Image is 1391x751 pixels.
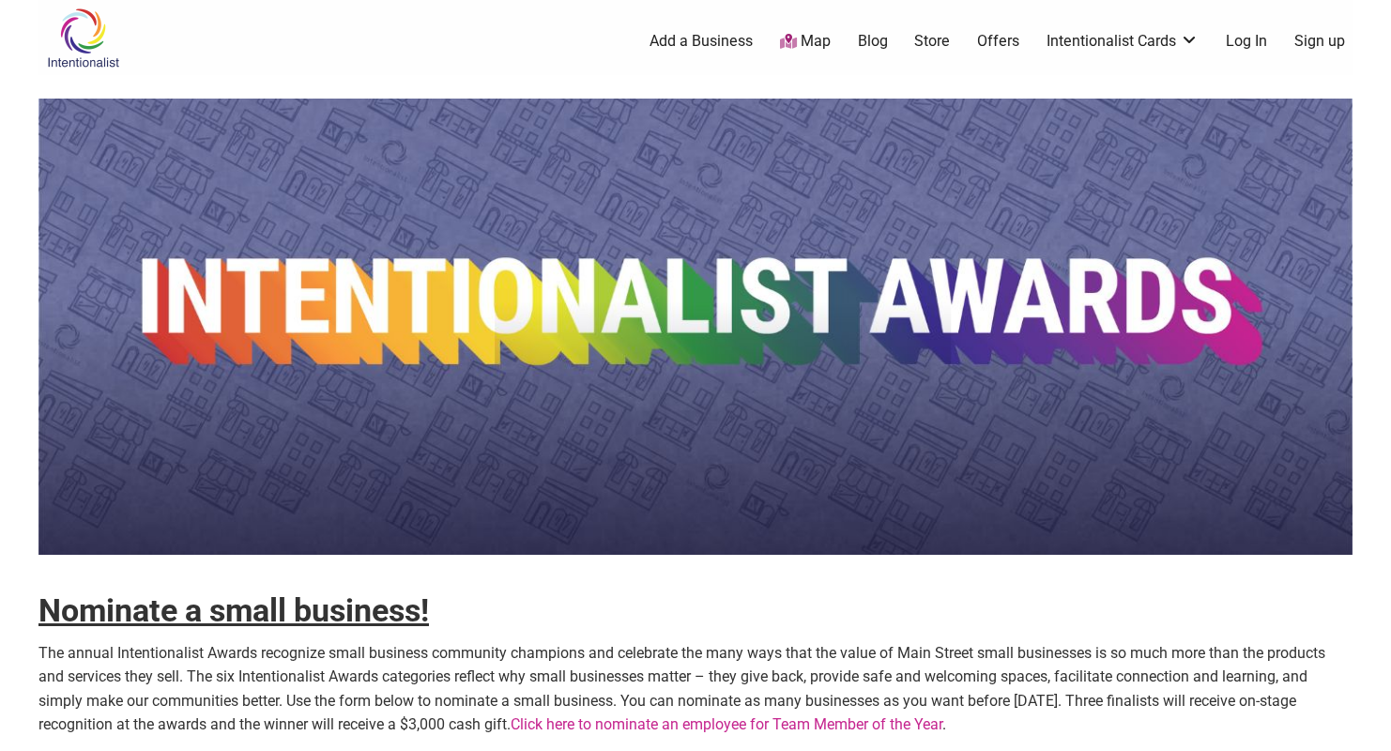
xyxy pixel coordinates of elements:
[914,31,950,52] a: Store
[1047,31,1199,52] a: Intentionalist Cards
[38,641,1353,737] p: The annual Intentionalist Awards recognize small business community champions and celebrate the m...
[511,715,942,733] a: Click here to nominate an employee for Team Member of the Year
[1294,31,1345,52] a: Sign up
[977,31,1019,52] a: Offers
[650,31,753,52] a: Add a Business
[780,31,831,53] a: Map
[38,8,128,69] img: Intentionalist
[858,31,888,52] a: Blog
[38,591,429,629] strong: Nominate a small business!
[1226,31,1267,52] a: Log In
